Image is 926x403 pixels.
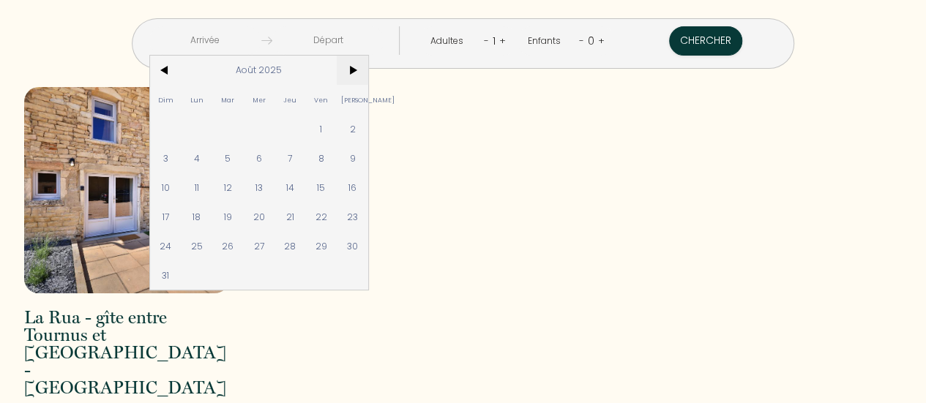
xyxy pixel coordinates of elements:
span: > [337,56,368,85]
span: 17 [150,202,182,231]
span: 12 [212,173,244,202]
span: 22 [306,202,337,231]
span: 14 [275,173,306,202]
span: 7 [275,143,306,173]
input: Départ [272,26,384,55]
span: 13 [243,173,275,202]
span: 1 [306,114,337,143]
span: Lun [181,85,212,114]
span: Août 2025 [181,56,337,85]
div: Enfants [527,34,565,48]
span: 5 [212,143,244,173]
span: 8 [306,143,337,173]
span: [PERSON_NAME] [337,85,368,114]
span: Mer [243,85,275,114]
span: 9 [337,143,368,173]
h2: La Rua - gîte entre Tournus et [GEOGRAPHIC_DATA] - [GEOGRAPHIC_DATA] [24,309,229,396]
span: 26 [212,231,244,260]
span: 27 [243,231,275,260]
span: 29 [306,231,337,260]
img: rental-image [24,87,229,293]
div: Adultes [430,34,468,48]
a: - [579,34,584,48]
span: Mar [212,85,244,114]
button: Chercher [669,26,742,56]
div: 1 [489,29,499,53]
span: 23 [337,202,368,231]
span: Jeu [275,85,306,114]
span: 19 [212,202,244,231]
div: 0 [584,29,598,53]
a: + [598,34,605,48]
span: 18 [181,202,212,231]
span: 28 [275,231,306,260]
span: 4 [181,143,212,173]
img: guests [261,35,272,46]
span: 11 [181,173,212,202]
span: 30 [337,231,368,260]
input: Arrivée [149,26,261,55]
a: + [499,34,506,48]
span: 21 [275,202,306,231]
span: 10 [150,173,182,202]
span: 6 [243,143,275,173]
span: 3 [150,143,182,173]
span: 15 [306,173,337,202]
a: - [484,34,489,48]
span: 25 [181,231,212,260]
span: 24 [150,231,182,260]
span: 16 [337,173,368,202]
span: 20 [243,202,275,231]
span: 2 [337,114,368,143]
span: 31 [150,260,182,290]
span: Dim [150,85,182,114]
span: < [150,56,182,85]
span: Ven [306,85,337,114]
